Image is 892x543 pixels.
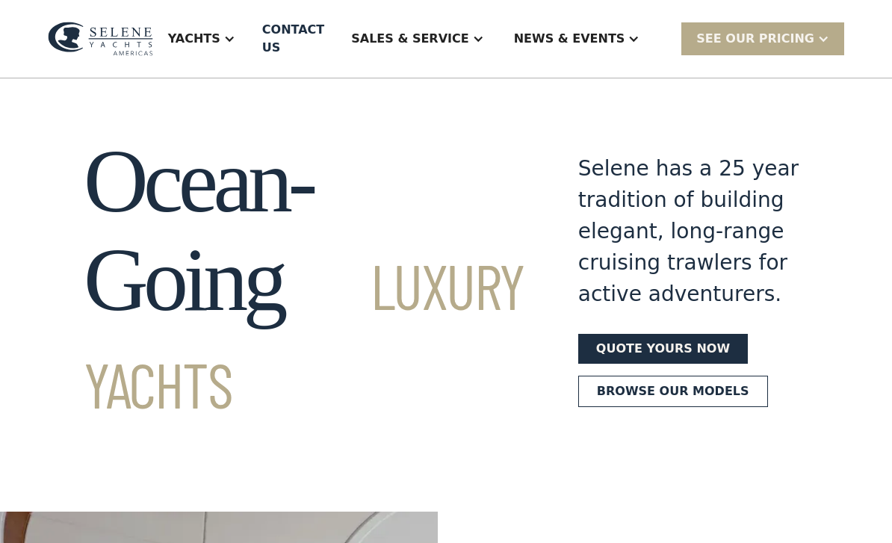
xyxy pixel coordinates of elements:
[578,334,748,364] a: Quote yours now
[696,30,814,48] div: SEE Our Pricing
[84,247,524,421] span: Luxury Yachts
[578,376,768,407] a: Browse our models
[168,30,220,48] div: Yachts
[499,9,655,69] div: News & EVENTS
[84,132,524,428] h1: Ocean-Going
[351,30,468,48] div: Sales & Service
[336,9,498,69] div: Sales & Service
[578,153,808,310] div: Selene has a 25 year tradition of building elegant, long-range cruising trawlers for active adven...
[262,21,324,57] div: Contact US
[48,22,153,56] img: logo
[681,22,844,55] div: SEE Our Pricing
[153,9,250,69] div: Yachts
[514,30,625,48] div: News & EVENTS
